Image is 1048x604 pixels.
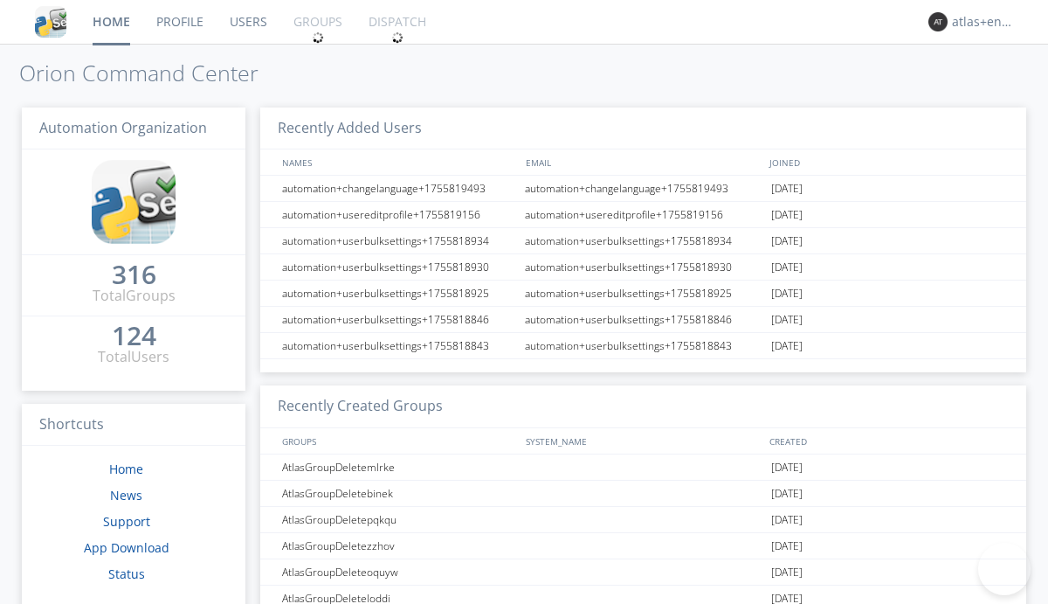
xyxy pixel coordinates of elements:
[771,307,803,333] span: [DATE]
[521,333,767,358] div: automation+userbulksettings+1755818843
[771,455,803,481] span: [DATE]
[112,266,156,286] a: 316
[771,333,803,359] span: [DATE]
[278,202,520,227] div: automation+usereditprofile+1755819156
[278,149,517,175] div: NAMES
[260,281,1026,307] a: automation+userbulksettings+1755818925automation+userbulksettings+1755818925[DATE]
[278,307,520,332] div: automation+userbulksettings+1755818846
[112,266,156,283] div: 316
[260,333,1026,359] a: automation+userbulksettings+1755818843automation+userbulksettings+1755818843[DATE]
[260,559,1026,586] a: AtlasGroupDeleteoquyw[DATE]
[278,281,520,306] div: automation+userbulksettings+1755818925
[278,176,520,201] div: automation+changelanguage+1755819493
[109,461,143,477] a: Home
[260,254,1026,281] a: automation+userbulksettings+1755818930automation+userbulksettings+1755818930[DATE]
[771,281,803,307] span: [DATE]
[928,12,948,31] img: 373638.png
[978,543,1031,595] iframe: Toggle Customer Support
[278,533,520,559] div: AtlasGroupDeletezzhov
[103,513,150,530] a: Support
[312,31,324,44] img: spin.svg
[771,481,803,507] span: [DATE]
[278,455,520,480] div: AtlasGroupDeletemlrke
[39,118,207,137] span: Automation Organization
[260,202,1026,228] a: automation+usereditprofile+1755819156automation+usereditprofile+1755819156[DATE]
[521,307,767,332] div: automation+userbulksettings+1755818846
[278,428,517,454] div: GROUPS
[278,559,520,585] div: AtlasGroupDeleteoquyw
[260,533,1026,559] a: AtlasGroupDeletezzhov[DATE]
[765,428,1010,454] div: CREATED
[278,254,520,280] div: automation+userbulksettings+1755818930
[112,327,156,347] a: 124
[98,347,169,367] div: Total Users
[260,455,1026,481] a: AtlasGroupDeletemlrke[DATE]
[108,566,145,582] a: Status
[521,228,767,253] div: automation+userbulksettings+1755818934
[771,533,803,559] span: [DATE]
[278,228,520,253] div: automation+userbulksettings+1755818934
[521,428,765,454] div: SYSTEM_NAME
[22,404,245,447] h3: Shortcuts
[521,149,765,175] div: EMAIL
[260,228,1026,254] a: automation+userbulksettings+1755818934automation+userbulksettings+1755818934[DATE]
[391,31,403,44] img: spin.svg
[771,507,803,533] span: [DATE]
[110,487,142,503] a: News
[771,228,803,254] span: [DATE]
[278,481,520,506] div: AtlasGroupDeletebinek
[260,507,1026,533] a: AtlasGroupDeletepqkqu[DATE]
[260,385,1026,428] h3: Recently Created Groups
[260,176,1026,202] a: automation+changelanguage+1755819493automation+changelanguage+1755819493[DATE]
[112,327,156,344] div: 124
[521,254,767,280] div: automation+userbulksettings+1755818930
[521,176,767,201] div: automation+changelanguage+1755819493
[260,108,1026,150] h3: Recently Added Users
[278,507,520,532] div: AtlasGroupDeletepqkqu
[952,13,1017,31] div: atlas+english0001
[92,160,176,244] img: cddb5a64eb264b2086981ab96f4c1ba7
[521,281,767,306] div: automation+userbulksettings+1755818925
[278,333,520,358] div: automation+userbulksettings+1755818843
[260,307,1026,333] a: automation+userbulksettings+1755818846automation+userbulksettings+1755818846[DATE]
[771,254,803,281] span: [DATE]
[84,539,169,556] a: App Download
[771,176,803,202] span: [DATE]
[771,559,803,586] span: [DATE]
[260,481,1026,507] a: AtlasGroupDeletebinek[DATE]
[765,149,1010,175] div: JOINED
[93,286,176,306] div: Total Groups
[521,202,767,227] div: automation+usereditprofile+1755819156
[771,202,803,228] span: [DATE]
[35,6,66,38] img: cddb5a64eb264b2086981ab96f4c1ba7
